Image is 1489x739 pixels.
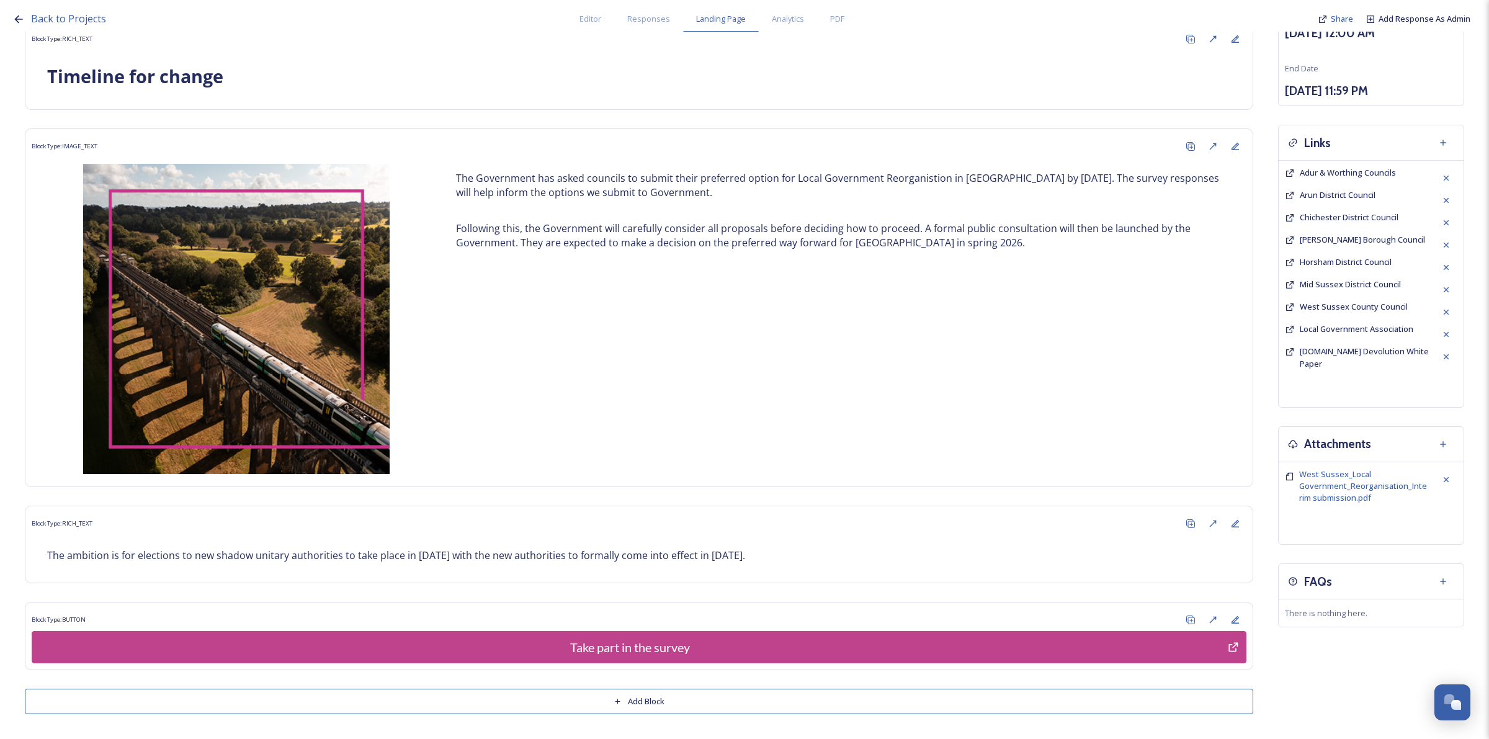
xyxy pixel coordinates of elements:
p: The ambition is for elections to new shadow unitary authorities to take place in [DATE] with the ... [47,549,1231,563]
span: PDF [830,13,844,25]
span: Local Government Association [1300,323,1413,334]
span: Add Response As Admin [1379,13,1470,24]
span: Block Type: IMAGE_TEXT [32,142,97,151]
button: Open Chat [1434,684,1470,720]
span: There is nothing here. [1285,607,1367,619]
a: Mid Sussex District Council [1300,279,1401,290]
button: Add Block [25,689,1253,714]
a: [DOMAIN_NAME] Devolution White Paper [1300,346,1435,369]
span: Block Type: RICH_TEXT [32,35,92,43]
p: Following this, the Government will carefully consider all proposals before deciding how to proce... [456,222,1231,249]
a: Add Response As Admin [1379,13,1470,25]
h3: [DATE] 11:59 PM [1285,82,1457,100]
a: Back to Projects [31,11,106,27]
h3: FAQs [1304,573,1332,591]
a: Arun District Council [1300,189,1375,201]
span: [PERSON_NAME] Borough Council [1300,234,1425,245]
a: [PERSON_NAME] Borough Council [1300,234,1425,246]
span: Block Type: RICH_TEXT [32,519,92,528]
span: Block Type: BUTTON [32,616,86,624]
span: Analytics [772,13,804,25]
span: [DOMAIN_NAME] Devolution White Paper [1300,346,1429,369]
a: Local Government Association [1300,323,1413,335]
span: Adur & Worthing Councils [1300,167,1396,178]
span: Editor [579,13,601,25]
p: The Government has asked councils to submit their preferred option for Local Government Reorganis... [456,171,1231,199]
span: West Sussex County Council [1300,301,1408,312]
h3: Links [1304,134,1331,152]
span: Responses [627,13,670,25]
div: Take part in the survey [38,638,1221,656]
span: Arun District Council [1300,189,1375,200]
span: West Sussex_Local Government_Reorganisation_Interim submission.pdf [1299,468,1427,503]
button: Take part in the survey [32,631,1246,663]
a: Chichester District Council [1300,212,1398,223]
a: Adur & Worthing Councils [1300,167,1396,179]
span: Back to Projects [31,12,106,25]
h3: Attachments [1304,435,1371,453]
strong: Timeline for change [47,64,223,88]
a: West Sussex County Council [1300,301,1408,313]
span: Share [1331,13,1353,24]
span: Landing Page [696,13,746,25]
span: Horsham District Council [1300,256,1392,267]
h3: [DATE] 12:00 AM [1285,24,1457,42]
a: Horsham District Council [1300,256,1392,268]
span: End Date [1285,63,1318,74]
